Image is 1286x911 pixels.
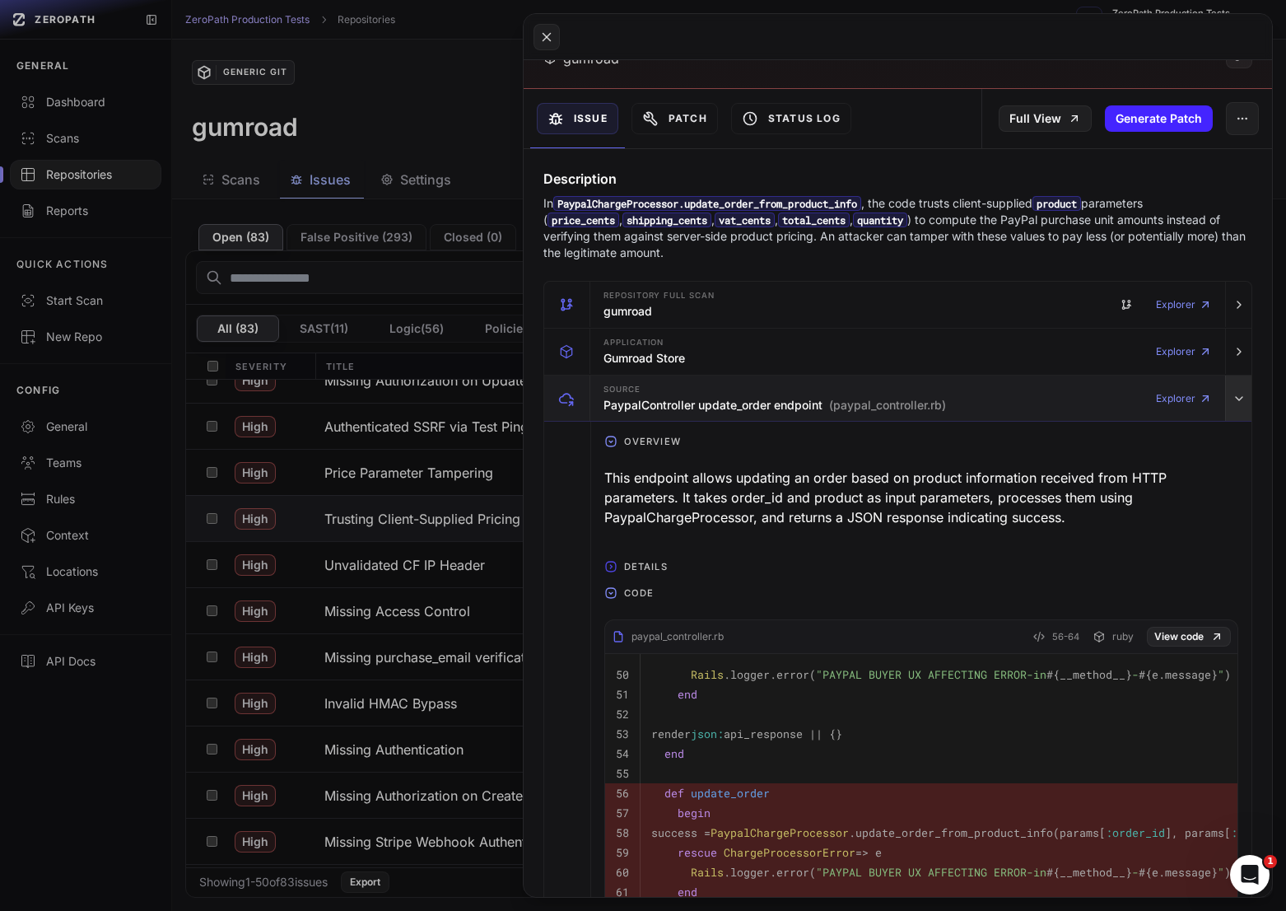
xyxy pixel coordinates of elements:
code: shipping_cents [622,213,711,227]
div: This endpoint allows updating an order based on product information received from HTTP parameters... [604,461,1238,534]
span: ChargeProcessorError [724,845,855,860]
a: View code [1147,627,1231,647]
code: 58 [616,825,629,840]
a: Explorer [1156,288,1212,321]
span: "PAYPAL BUYER UX AFFECTING ERROR-in - " [816,667,1224,682]
code: 50 [616,667,629,682]
span: PaypalChargeProcessor [711,825,849,840]
code: 54 [616,746,629,761]
span: json: [691,726,724,741]
code: total_cents [778,213,850,227]
span: Repository Full scan [603,292,715,300]
span: Overview [617,428,687,455]
span: #{__method__} [1046,667,1132,682]
span: :product [1231,825,1284,840]
code: PaypalChargeProcessor.update_order_from_product_info [553,196,861,211]
code: 60 [616,865,629,880]
code: 61 [616,885,629,899]
code: .logger.error( ) [651,865,1231,880]
h3: PaypalController update_order endpoint [603,397,946,413]
code: render api_response | | {} [651,726,842,741]
h3: gumroad [603,303,652,320]
span: 1 [1264,855,1277,868]
span: Application [603,339,664,347]
button: Overview [591,428,1251,455]
span: update_order [691,786,770,801]
span: Rails [691,865,724,880]
button: Details [591,554,1251,580]
span: Code [617,580,660,606]
button: Code [591,580,1251,606]
div: paypal_controller.rb [612,630,724,643]
span: 56-64 [1052,627,1079,647]
a: Explorer [1156,382,1212,415]
span: #{__method__} [1046,865,1132,880]
code: => e [651,845,882,860]
span: #{e.message} [1139,865,1218,880]
button: Source PaypalController update_order endpoint (paypal_controller.rb) Explorer [544,376,1251,422]
span: def [664,786,684,801]
p: In , the code trusts client-supplied parameters ( , , , , ) to compute the PayPal purchase unit a... [543,195,1252,261]
code: 56 [616,786,629,801]
span: (paypal_controller.rb) [829,397,946,413]
span: "PAYPAL BUYER UX AFFECTING ERROR-in - " [816,865,1224,880]
span: Source [603,385,641,394]
code: 55 [616,766,629,781]
span: end [678,885,697,899]
span: begin [678,806,711,820]
span: :order_id [1106,825,1165,840]
h3: Gumroad Store [603,350,685,367]
code: 52 [616,707,629,722]
code: vat_cents [715,213,775,227]
button: Application Gumroad Store Explorer [544,329,1251,375]
code: .logger.error( ) [651,667,1231,682]
span: Details [617,554,674,580]
span: #{e.message} [1139,667,1218,682]
code: product [1032,196,1081,211]
span: ruby [1112,630,1134,643]
span: end [664,746,684,761]
span: Rails [691,667,724,682]
code: 57 [616,806,629,820]
code: 59 [616,845,629,860]
iframe: Intercom live chat [1230,855,1270,895]
code: price_cents [547,213,619,227]
a: Explorer [1156,335,1212,368]
span: end [678,687,697,702]
code: 53 [616,726,629,741]
code: quantity [853,213,907,227]
span: rescue [678,845,717,860]
button: Repository Full scan gumroad Explorer [544,282,1251,328]
code: 51 [616,687,629,702]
